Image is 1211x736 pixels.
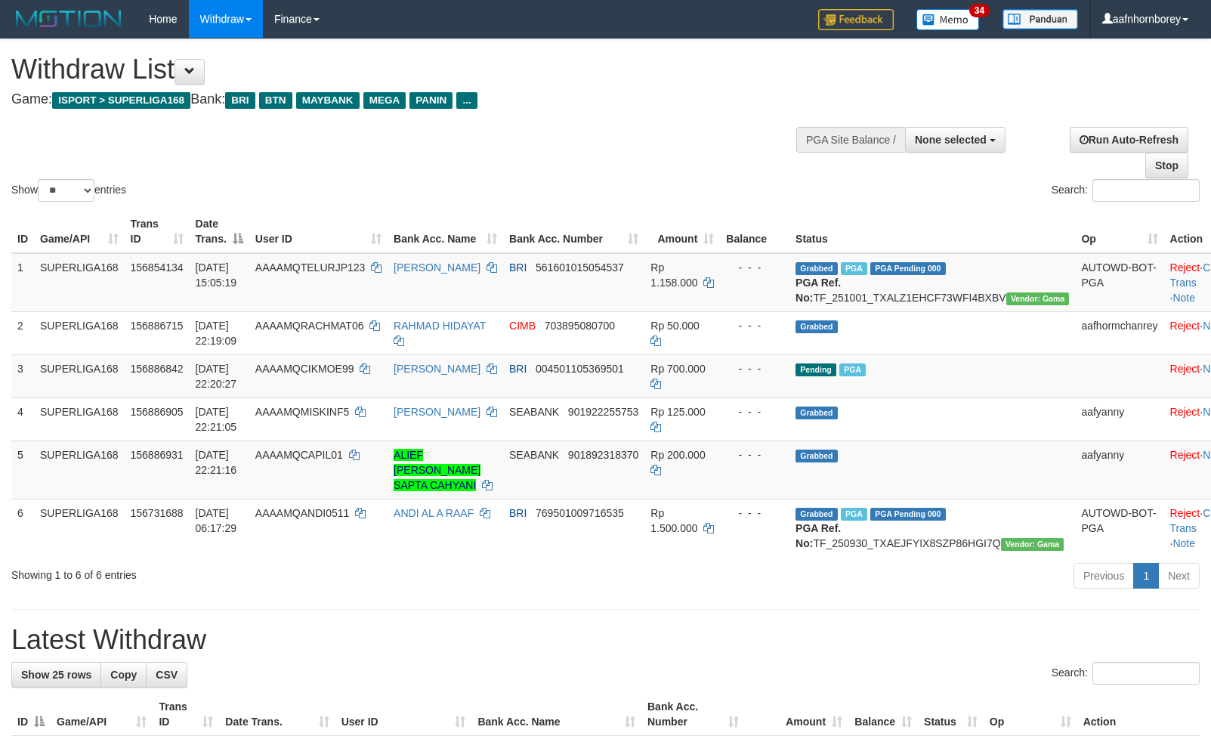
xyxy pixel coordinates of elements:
[11,92,792,107] h4: Game: Bank:
[38,179,94,202] select: Showentries
[1074,563,1134,589] a: Previous
[870,262,946,275] span: PGA Pending
[1006,292,1070,305] span: Vendor URL: https://trx31.1velocity.biz
[509,449,559,461] span: SEABANK
[51,693,153,736] th: Game/API: activate to sort column ascending
[156,669,178,681] span: CSV
[52,92,190,109] span: ISPORT > SUPERLIGA168
[1170,261,1200,274] a: Reject
[11,693,51,736] th: ID: activate to sort column descending
[650,261,697,289] span: Rp 1.158.000
[11,354,34,397] td: 3
[196,261,237,289] span: [DATE] 15:05:19
[131,363,184,375] span: 156886842
[363,92,406,109] span: MEGA
[1092,662,1200,685] input: Search:
[905,127,1006,153] button: None selected
[131,406,184,418] span: 156886905
[21,669,91,681] span: Show 25 rows
[146,662,187,688] a: CSV
[1001,538,1064,551] span: Vendor URL: https://trx31.1velocity.biz
[100,662,147,688] a: Copy
[726,260,783,275] div: - - -
[795,450,838,462] span: Grabbed
[1077,693,1200,736] th: Action
[641,693,745,736] th: Bank Acc. Number: activate to sort column ascending
[1170,320,1200,332] a: Reject
[841,508,867,521] span: Marked by aafromsomean
[125,210,190,253] th: Trans ID: activate to sort column ascending
[131,507,184,519] span: 156731688
[219,693,335,736] th: Date Trans.: activate to sort column ascending
[11,441,34,499] td: 5
[1170,406,1200,418] a: Reject
[11,253,34,312] td: 1
[196,507,237,534] span: [DATE] 06:17:29
[726,361,783,376] div: - - -
[1002,9,1078,29] img: panduan.png
[745,693,848,736] th: Amount: activate to sort column ascending
[650,363,705,375] span: Rp 700.000
[789,210,1075,253] th: Status
[795,508,838,521] span: Grabbed
[1170,363,1200,375] a: Reject
[509,406,559,418] span: SEABANK
[789,499,1075,557] td: TF_250930_TXAEJFYIX8SZP86HGI7Q
[1145,153,1188,178] a: Stop
[1075,253,1163,312] td: AUTOWD-BOT-PGA
[795,407,838,419] span: Grabbed
[34,311,125,354] td: SUPERLIGA168
[796,127,905,153] div: PGA Site Balance /
[225,92,255,109] span: BRI
[11,8,126,30] img: MOTION_logo.png
[1172,292,1195,304] a: Note
[915,134,987,146] span: None selected
[110,669,137,681] span: Copy
[11,662,101,688] a: Show 25 rows
[1070,127,1188,153] a: Run Auto-Refresh
[1075,311,1163,354] td: aafhormchanrey
[394,507,474,519] a: ANDI AL A RAAF
[153,693,219,736] th: Trans ID: activate to sort column ascending
[1052,662,1200,685] label: Search:
[509,507,527,519] span: BRI
[650,406,705,418] span: Rp 125.000
[255,507,350,519] span: AAAAMQANDI0511
[394,320,486,332] a: RAHMAD HIDAYAT
[34,499,125,557] td: SUPERLIGA168
[916,9,980,30] img: Button%20Memo.svg
[255,320,364,332] span: AAAAMQRACHMAT06
[568,449,638,461] span: Copy 901892318370 to clipboard
[726,447,783,462] div: - - -
[969,4,990,17] span: 34
[818,9,894,30] img: Feedback.jpg
[255,449,343,461] span: AAAAMQCAPIL01
[536,507,624,519] span: Copy 769501009716535 to clipboard
[1172,537,1195,549] a: Note
[11,561,493,583] div: Showing 1 to 6 of 6 entries
[1075,441,1163,499] td: aafyanny
[795,522,841,549] b: PGA Ref. No:
[131,449,184,461] span: 156886931
[536,261,624,274] span: Copy 561601015054537 to clipboard
[394,261,480,274] a: [PERSON_NAME]
[196,363,237,390] span: [DATE] 22:20:27
[795,277,841,304] b: PGA Ref. No:
[196,449,237,476] span: [DATE] 22:21:16
[1075,397,1163,441] td: aafyanny
[536,363,624,375] span: Copy 004501105369501 to clipboard
[11,54,792,85] h1: Withdraw List
[650,507,697,534] span: Rp 1.500.000
[509,320,536,332] span: CIMB
[1170,449,1200,461] a: Reject
[795,262,838,275] span: Grabbed
[296,92,360,109] span: MAYBANK
[1075,210,1163,253] th: Op: activate to sort column ascending
[255,406,349,418] span: AAAAMQMISKINF5
[249,210,388,253] th: User ID: activate to sort column ascending
[255,261,366,274] span: AAAAMQTELURJP123
[196,320,237,347] span: [DATE] 22:19:09
[394,363,480,375] a: [PERSON_NAME]
[870,508,946,521] span: PGA Pending
[388,210,503,253] th: Bank Acc. Name: activate to sort column ascending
